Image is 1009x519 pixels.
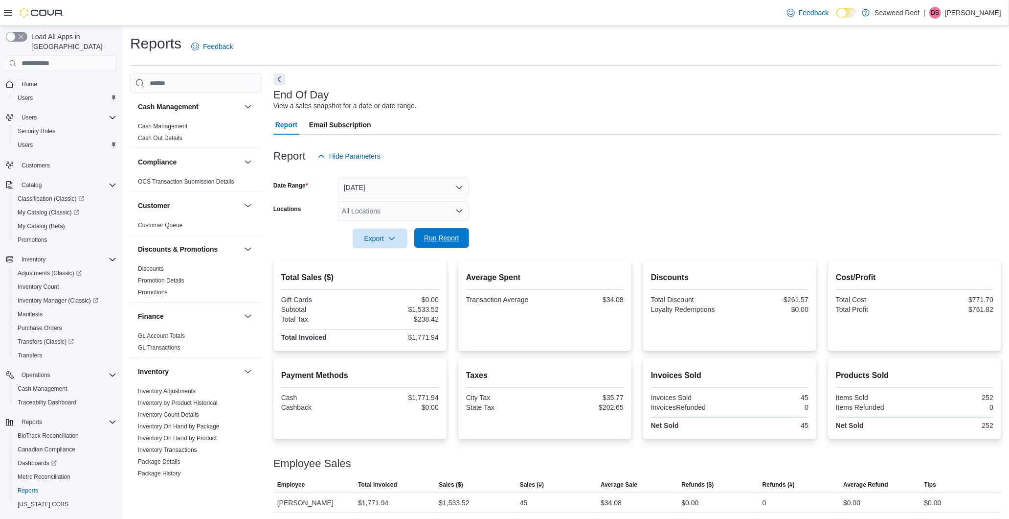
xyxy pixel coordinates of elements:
div: Items Refunded [836,403,913,411]
h3: Discounts & Promotions [138,244,218,254]
a: Transfers (Classic) [10,335,120,349]
a: Dashboards [14,457,61,469]
span: My Catalog (Beta) [18,222,65,230]
button: Catalog [2,178,120,192]
button: Manifests [10,307,120,321]
span: Reports [14,485,116,496]
span: Reports [22,418,42,426]
a: My Catalog (Classic) [14,207,83,218]
div: $0.00 [924,497,942,509]
span: Email Subscription [309,115,371,135]
span: Total Invoiced [358,481,397,489]
div: $0.00 [843,497,860,509]
input: Dark Mode [836,8,857,18]
div: $0.00 [362,403,439,411]
button: Inventory [18,254,49,265]
a: Package Details [138,458,180,465]
span: Promotions [14,234,116,246]
div: Discounts & Promotions [130,263,262,302]
div: 45 [520,497,528,509]
span: Feedback [799,8,829,18]
span: Classification (Classic) [14,193,116,205]
button: Promotions [10,233,120,247]
a: Discounts [138,265,164,272]
div: $1,533.52 [362,306,439,313]
h3: Compliance [138,157,177,167]
div: Total Discount [651,296,728,304]
button: Run Report [414,228,469,248]
div: Cash [281,394,358,401]
button: Inventory [2,253,120,266]
span: Transfers (Classic) [18,338,74,346]
a: Cash Management [14,383,71,395]
div: Total Cost [836,296,913,304]
div: Gift Cards [281,296,358,304]
a: Inventory Count Details [138,411,199,418]
a: Inventory Manager (Classic) [10,294,120,307]
button: BioTrack Reconciliation [10,429,120,443]
div: $34.08 [601,497,622,509]
a: Adjustments (Classic) [14,267,86,279]
a: Canadian Compliance [14,444,79,455]
button: Compliance [138,157,240,167]
span: Users [22,114,37,121]
div: [PERSON_NAME] [273,493,354,513]
div: Total Tax [281,315,358,323]
strong: Net Sold [651,422,679,429]
div: Loyalty Redemptions [651,306,728,313]
span: GL Transactions [138,344,180,352]
span: Catalog [18,179,116,191]
a: Transfers [14,350,46,361]
button: Transfers [10,349,120,362]
a: Home [18,78,41,90]
span: Hide Parameters [329,151,381,161]
span: My Catalog (Classic) [14,207,116,218]
button: Users [10,91,120,105]
span: Customer Queue [138,221,182,229]
div: Transaction Average [466,296,543,304]
span: Operations [22,371,50,379]
button: Home [2,77,120,91]
div: View a sales snapshot for a date or date range. [273,101,417,111]
a: Customers [18,160,54,171]
div: $0.00 [732,306,808,313]
span: Inventory by Product Historical [138,399,218,407]
h2: Products Sold [836,370,993,381]
span: Customers [18,159,116,171]
h2: Invoices Sold [651,370,808,381]
a: GL Account Totals [138,332,185,339]
a: Purchase Orders [14,322,66,334]
a: Promotion Details [138,277,184,284]
p: Seaweed Reef [874,7,919,19]
a: Promotions [14,234,51,246]
span: Reports [18,416,116,428]
a: Customer Queue [138,222,182,229]
span: Transfers [18,352,42,359]
h1: Reports [130,34,181,53]
strong: Total Invoiced [281,333,327,341]
span: Home [18,78,116,90]
span: Inventory Count Details [138,411,199,419]
strong: Net Sold [836,422,864,429]
span: Tips [924,481,936,489]
span: Inventory Manager (Classic) [18,297,98,305]
button: Reports [10,484,120,497]
div: $1,771.94 [358,497,388,509]
a: Users [14,92,37,104]
span: Canadian Compliance [18,446,75,453]
button: Hide Parameters [314,146,384,166]
h3: Report [273,150,306,162]
button: Users [2,111,120,124]
h3: Finance [138,311,164,321]
button: Traceabilty Dashboard [10,396,120,409]
img: Cova [20,8,64,18]
button: Operations [2,368,120,382]
h2: Discounts [651,272,808,283]
div: Total Profit [836,306,913,313]
div: City Tax [466,394,543,401]
div: $1,771.94 [362,333,439,341]
h3: End Of Day [273,89,329,101]
span: Metrc Reconciliation [14,471,116,483]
